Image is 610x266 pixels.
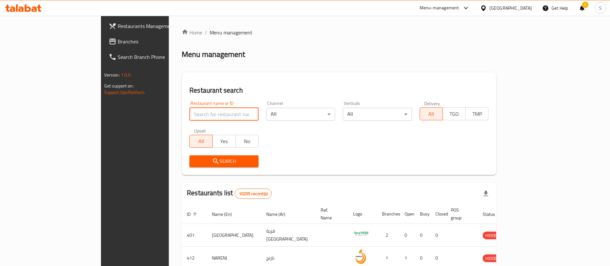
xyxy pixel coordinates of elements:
th: Open [399,204,415,224]
span: All [423,109,440,119]
span: TGO [445,109,463,119]
h2: Restaurant search [189,86,488,95]
td: 0 [399,224,415,247]
th: Logo [348,204,377,224]
span: No [238,137,256,146]
input: Search for restaurant name or ID.. [189,108,259,121]
td: 0 [415,224,430,247]
span: 10255 record(s) [235,191,271,197]
button: All [420,107,443,120]
span: Status [483,210,504,218]
label: Delivery [424,101,440,105]
a: Branches [104,34,203,49]
a: Search Branch Phone [104,49,203,65]
a: Restaurants Management [104,18,203,34]
button: All [189,135,213,148]
h2: Menu management [182,49,245,60]
span: HIDDEN [483,232,502,239]
span: Name (En) [212,210,240,218]
button: Search [189,155,259,167]
div: Menu-management [420,4,459,12]
th: Branches [377,204,399,224]
li: / [205,29,207,36]
span: POS group [451,206,470,222]
span: Restaurants Management [118,22,198,30]
span: All [192,137,210,146]
td: [GEOGRAPHIC_DATA] [207,224,261,247]
td: 0 [430,224,446,247]
td: 2 [377,224,399,247]
th: Closed [430,204,446,224]
span: Search Branch Phone [118,53,198,61]
a: Support.OpsPlatform [104,88,145,96]
span: 1.0.0 [121,71,131,79]
div: All [343,108,412,121]
h2: Restaurants list [187,188,272,199]
img: NARENJ [353,249,369,265]
div: Total records count [235,188,272,199]
span: Menu management [210,29,252,36]
span: Name (Ar) [266,210,294,218]
img: Spicy Village [353,226,369,242]
span: ID [187,210,199,218]
span: Ref. Name [321,206,340,222]
button: TMP [465,107,488,120]
div: [GEOGRAPHIC_DATA] [489,5,532,12]
div: Export file [478,186,494,201]
th: Busy [415,204,430,224]
span: Yes [215,137,233,146]
label: Upsell [194,128,206,133]
div: HIDDEN [483,254,502,262]
button: Yes [212,135,235,148]
span: S [599,5,602,12]
div: HIDDEN [483,232,502,239]
td: قرية [GEOGRAPHIC_DATA] [261,224,315,247]
span: Get support on: [104,82,134,90]
button: TGO [442,107,466,120]
span: Version: [104,71,120,79]
span: Search [195,157,253,165]
span: Branches [118,38,198,45]
span: TMP [468,109,486,119]
div: All [266,108,335,121]
span: HIDDEN [483,255,502,262]
button: No [235,135,259,148]
nav: breadcrumb [182,29,496,36]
